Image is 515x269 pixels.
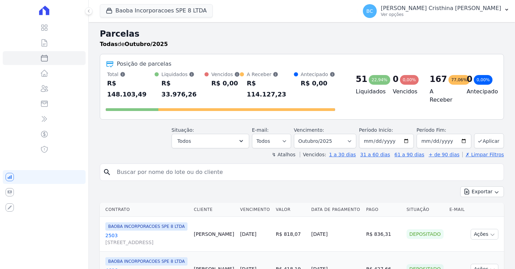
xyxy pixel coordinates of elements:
label: ↯ Atalhos [272,152,295,157]
button: Aplicar [474,133,504,148]
p: Ver opções [381,12,501,17]
td: R$ 818,07 [273,217,308,252]
span: BAOBA INCORPORACOES SPE 8 LTDA [105,222,187,231]
h4: Antecipado [466,87,492,96]
div: R$ 33.976,26 [162,78,204,100]
span: Todos [177,137,191,145]
div: R$ 114.127,23 [247,78,294,100]
div: R$ 0,00 [301,78,335,89]
th: Pago [363,203,403,217]
label: E-mail: [252,127,269,133]
label: Período Fim: [417,127,471,134]
strong: Todas [100,41,118,47]
a: 1 a 30 dias [329,152,356,157]
th: Vencimento [237,203,273,217]
th: Data de Pagamento [308,203,363,217]
div: 167 [430,74,447,85]
div: Liquidados [162,71,204,78]
div: 0 [393,74,399,85]
h4: Liquidados [356,87,382,96]
h2: Parcelas [100,28,504,40]
div: 0,00% [474,75,492,85]
a: 2503[STREET_ADDRESS] [105,232,188,246]
h4: A Receber [430,87,456,104]
button: Baoba Incorporacoes SPE 8 LTDA [100,4,213,17]
div: Total [107,71,155,78]
th: Situação [404,203,447,217]
th: Valor [273,203,308,217]
div: Posição de parcelas [117,60,172,68]
div: R$ 0,00 [211,78,240,89]
div: Depositado [407,229,444,239]
label: Período Inicío: [359,127,393,133]
button: Ações [471,229,498,240]
div: Antecipado [301,71,335,78]
div: 51 [356,74,367,85]
input: Buscar por nome do lote ou do cliente [113,165,501,179]
p: de [100,40,168,48]
button: Todos [172,134,249,148]
label: Vencidos: [300,152,326,157]
a: + de 90 dias [429,152,460,157]
p: [PERSON_NAME] Cristhina [PERSON_NAME] [381,5,501,12]
i: search [103,168,111,176]
span: BC [366,9,373,13]
a: 31 a 60 dias [360,152,390,157]
th: E-mail [447,203,468,217]
a: ✗ Limpar Filtros [462,152,504,157]
td: [DATE] [308,217,363,252]
div: A Receber [247,71,294,78]
div: 22,94% [369,75,390,85]
label: Situação: [172,127,194,133]
h4: Vencidos [393,87,419,96]
th: Contrato [100,203,191,217]
button: Exportar [460,186,504,197]
a: 61 a 90 dias [394,152,424,157]
span: BAOBA INCORPORACOES SPE 8 LTDA [105,257,187,266]
div: Vencidos [211,71,240,78]
label: Vencimento: [294,127,324,133]
strong: Outubro/2025 [125,41,168,47]
span: [STREET_ADDRESS] [105,239,188,246]
div: R$ 148.103,49 [107,78,155,100]
div: 77,06% [448,75,470,85]
div: 0,00% [400,75,419,85]
td: R$ 836,31 [363,217,403,252]
div: 0 [466,74,472,85]
button: BC [PERSON_NAME] Cristhina [PERSON_NAME] Ver opções [357,1,515,21]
